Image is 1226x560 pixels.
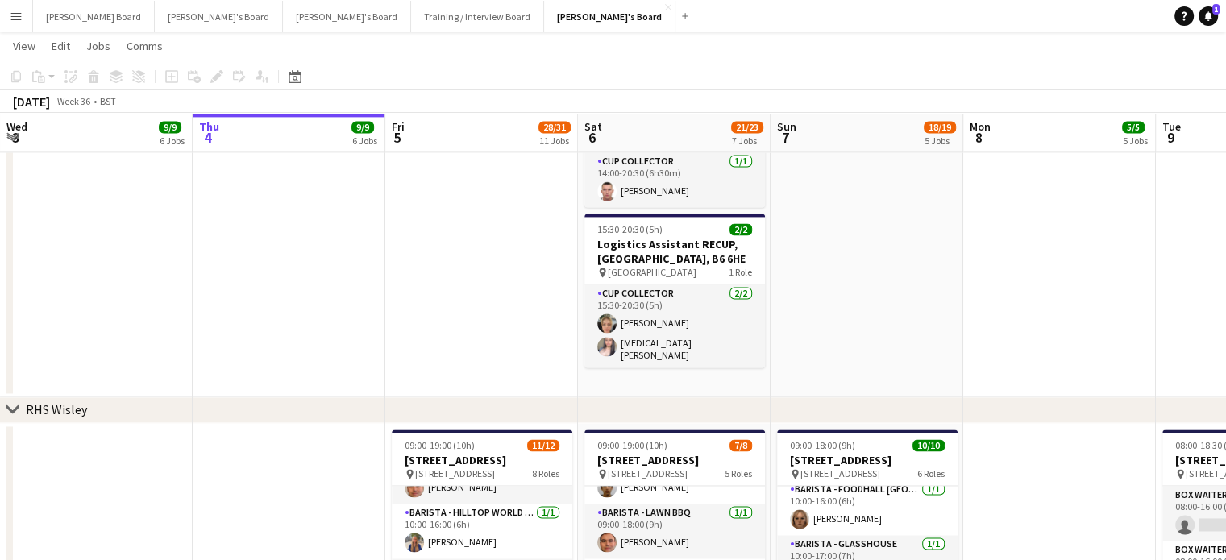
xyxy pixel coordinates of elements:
[120,35,169,56] a: Comms
[100,95,116,107] div: BST
[539,135,570,147] div: 11 Jobs
[790,439,855,451] span: 09:00-18:00 (9h)
[584,504,765,558] app-card-role: Barista - Lawn BBQ1/109:00-18:00 (9h)[PERSON_NAME]
[729,439,752,451] span: 7/8
[52,39,70,53] span: Edit
[538,121,571,133] span: 28/31
[26,401,87,417] div: RHS Wisley
[6,35,42,56] a: View
[13,93,50,110] div: [DATE]
[4,128,27,147] span: 3
[1199,6,1218,26] a: 1
[584,214,765,367] app-job-card: 15:30-20:30 (5h)2/2Logistics Assistant RECUP, [GEOGRAPHIC_DATA], B6 6HE [GEOGRAPHIC_DATA]1 RoleCU...
[127,39,163,53] span: Comms
[6,119,27,134] span: Wed
[544,1,675,32] button: [PERSON_NAME]'s Board
[732,135,763,147] div: 7 Jobs
[155,1,283,32] button: [PERSON_NAME]'s Board
[584,237,765,266] h3: Logistics Assistant RECUP, [GEOGRAPHIC_DATA], B6 6HE
[389,128,405,147] span: 5
[917,467,945,479] span: 6 Roles
[584,152,765,207] app-card-role: CUP COLLECTOR1/114:00-20:30 (6h30m)[PERSON_NAME]
[283,1,411,32] button: [PERSON_NAME]'s Board
[199,119,219,134] span: Thu
[582,128,602,147] span: 6
[45,35,77,56] a: Edit
[392,453,572,467] h3: [STREET_ADDRESS]
[731,121,763,133] span: 21/23
[800,467,880,479] span: [STREET_ADDRESS]
[1160,128,1181,147] span: 9
[597,223,663,235] span: 15:30-20:30 (5h)
[725,467,752,479] span: 5 Roles
[197,128,219,147] span: 4
[1122,121,1145,133] span: 5/5
[392,504,572,558] app-card-role: Barista - Hilltop World Food Cafe1/110:00-16:00 (6h)[PERSON_NAME]
[1123,135,1148,147] div: 5 Jobs
[584,119,602,134] span: Sat
[608,266,696,278] span: [GEOGRAPHIC_DATA]
[13,39,35,53] span: View
[912,439,945,451] span: 10/10
[160,135,185,147] div: 6 Jobs
[33,1,155,32] button: [PERSON_NAME] Board
[970,119,991,134] span: Mon
[411,1,544,32] button: Training / Interview Board
[597,439,667,451] span: 09:00-19:00 (10h)
[532,467,559,479] span: 8 Roles
[775,128,796,147] span: 7
[80,35,117,56] a: Jobs
[729,223,752,235] span: 2/2
[415,467,495,479] span: [STREET_ADDRESS]
[608,467,688,479] span: [STREET_ADDRESS]
[86,39,110,53] span: Jobs
[53,95,94,107] span: Week 36
[159,121,181,133] span: 9/9
[1212,4,1220,15] span: 1
[392,119,405,134] span: Fri
[352,135,377,147] div: 6 Jobs
[584,284,765,367] app-card-role: CUP COLLECTOR2/215:30-20:30 (5h)[PERSON_NAME][MEDICAL_DATA][PERSON_NAME]
[967,128,991,147] span: 8
[729,266,752,278] span: 1 Role
[584,453,765,467] h3: [STREET_ADDRESS]
[777,119,796,134] span: Sun
[777,480,958,535] app-card-role: Barista - Foodhall [GEOGRAPHIC_DATA]1/110:00-16:00 (6h)[PERSON_NAME]
[924,121,956,133] span: 18/19
[925,135,955,147] div: 5 Jobs
[405,439,475,451] span: 09:00-19:00 (10h)
[351,121,374,133] span: 9/9
[777,453,958,467] h3: [STREET_ADDRESS]
[1162,119,1181,134] span: Tue
[527,439,559,451] span: 11/12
